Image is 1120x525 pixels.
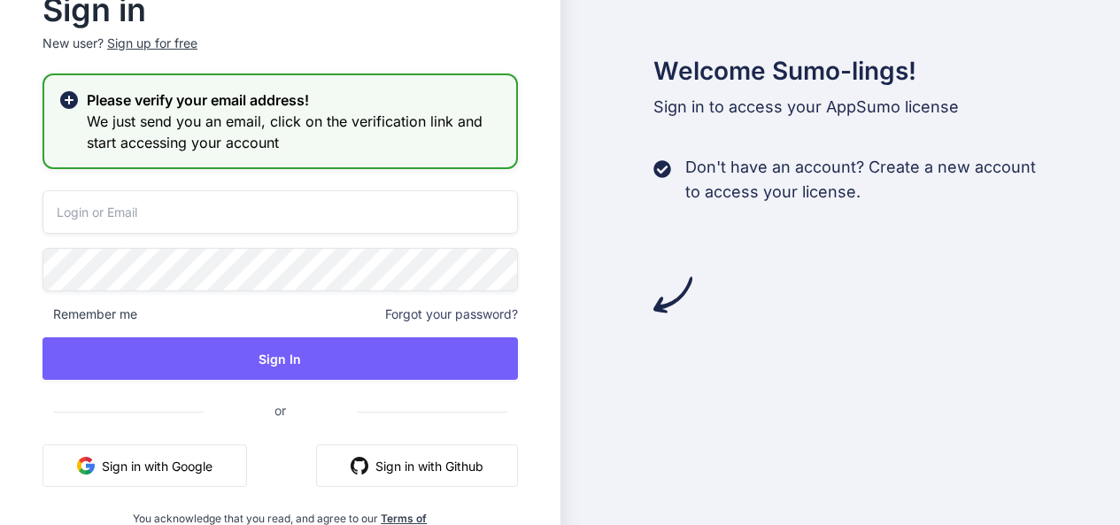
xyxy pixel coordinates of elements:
input: Login or Email [42,190,518,234]
p: New user? [42,35,518,73]
div: Sign up for free [107,35,197,52]
p: Don't have an account? Create a new account to access your license. [685,155,1036,205]
img: google [77,457,95,475]
button: Sign in with Github [316,444,518,487]
button: Sign In [42,337,518,380]
h3: We just send you an email, click on the verification link and start accessing your account [87,111,502,153]
img: github [351,457,368,475]
span: Forgot your password? [385,305,518,323]
span: Remember me [42,305,137,323]
h2: Please verify your email address! [87,89,502,111]
span: or [204,389,357,432]
button: Sign in with Google [42,444,247,487]
img: arrow [653,275,692,314]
